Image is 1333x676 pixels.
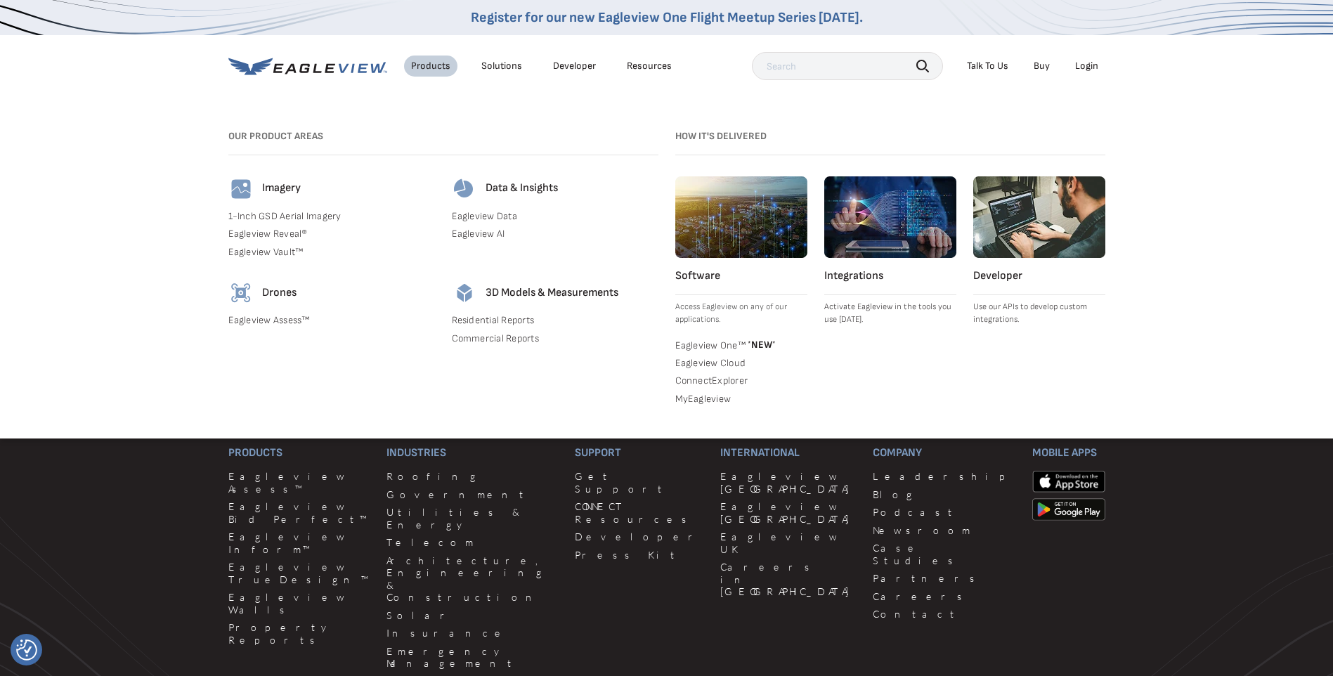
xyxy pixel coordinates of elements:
a: Developer [575,531,703,543]
a: Developer [553,60,596,72]
div: Resources [627,60,672,72]
a: Telecom [386,536,558,549]
h4: 3D Models & Measurements [486,286,618,301]
div: Talk To Us [967,60,1008,72]
a: Commercial Reports [452,332,658,345]
h3: Industries [386,446,558,460]
h3: Our Product Areas [228,131,658,143]
a: Insurance [386,627,558,639]
div: Login [1075,60,1098,72]
img: imagery-icon.svg [228,176,254,202]
a: Press Kit [575,549,703,561]
img: Revisit consent button [16,639,37,661]
a: Eagleview Vault™ [228,246,435,259]
a: Eagleview Bid Perfect™ [228,500,370,525]
a: ConnectExplorer [675,375,807,387]
h3: Company [873,446,1015,460]
a: Careers in [GEOGRAPHIC_DATA] [720,561,856,598]
a: Eagleview AI [452,228,658,240]
a: Eagleview Data [452,210,658,223]
a: Buy [1034,60,1050,72]
a: Utilities & Energy [386,506,558,531]
img: data-icon.svg [452,176,477,202]
a: Partners [873,572,1015,585]
a: Roofing [386,470,558,483]
span: NEW [746,339,776,351]
h3: Support [575,446,703,460]
a: Blog [873,488,1015,501]
a: Podcast [873,506,1015,519]
p: Use our APIs to develop custom integrations. [973,301,1105,326]
h3: International [720,446,856,460]
a: Property Reports [228,621,370,646]
h4: Drones [262,286,297,301]
a: Case Studies [873,542,1015,566]
img: drones-icon.svg [228,280,254,306]
input: Search [752,52,943,80]
a: Emergency Management [386,645,558,670]
img: software.webp [675,176,807,258]
h4: Integrations [824,269,956,284]
a: Register for our new Eagleview One Flight Meetup Series [DATE]. [471,9,863,26]
a: Eagleview Inform™ [228,531,370,555]
h3: Mobile Apps [1032,446,1105,460]
img: 3d-models-icon.svg [452,280,477,306]
a: Government [386,488,558,501]
a: Eagleview Reveal® [228,228,435,240]
a: Residential Reports [452,314,658,327]
a: Careers [873,590,1015,603]
h3: How it's Delivered [675,131,1105,143]
div: Products [411,60,450,72]
img: google-play-store_b9643a.png [1032,498,1105,521]
p: Access Eagleview on any of our applications. [675,301,807,326]
a: Eagleview TrueDesign™ [228,561,370,585]
a: Solar [386,609,558,622]
a: Eagleview Walls [228,591,370,616]
a: Eagleview UK [720,531,856,555]
a: Eagleview Assess™ [228,470,370,495]
img: developer.webp [973,176,1105,258]
a: Eagleview Assess™ [228,314,435,327]
a: CONNECT Resources [575,500,703,525]
a: Newsroom [873,524,1015,537]
img: apple-app-store.png [1032,470,1105,493]
a: Eagleview One™ *NEW* [675,337,807,351]
h4: Imagery [262,181,301,196]
a: Architecture, Engineering & Construction [386,554,558,604]
a: Eagleview Cloud [675,357,807,370]
a: Get Support [575,470,703,495]
h4: Developer [973,269,1105,284]
a: Eagleview [GEOGRAPHIC_DATA] [720,470,856,495]
img: integrations.webp [824,176,956,258]
div: Solutions [481,60,522,72]
p: Activate Eagleview in the tools you use [DATE]. [824,301,956,326]
h4: Software [675,269,807,284]
h3: Products [228,446,370,460]
a: MyEagleview [675,393,807,405]
h4: Data & Insights [486,181,558,196]
a: Leadership [873,470,1015,483]
a: Contact [873,608,1015,620]
a: Integrations Activate Eagleview in the tools you use [DATE]. [824,176,956,326]
a: 1-Inch GSD Aerial Imagery [228,210,435,223]
a: Eagleview [GEOGRAPHIC_DATA] [720,500,856,525]
button: Consent Preferences [16,639,37,661]
a: Developer Use our APIs to develop custom integrations. [973,176,1105,326]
